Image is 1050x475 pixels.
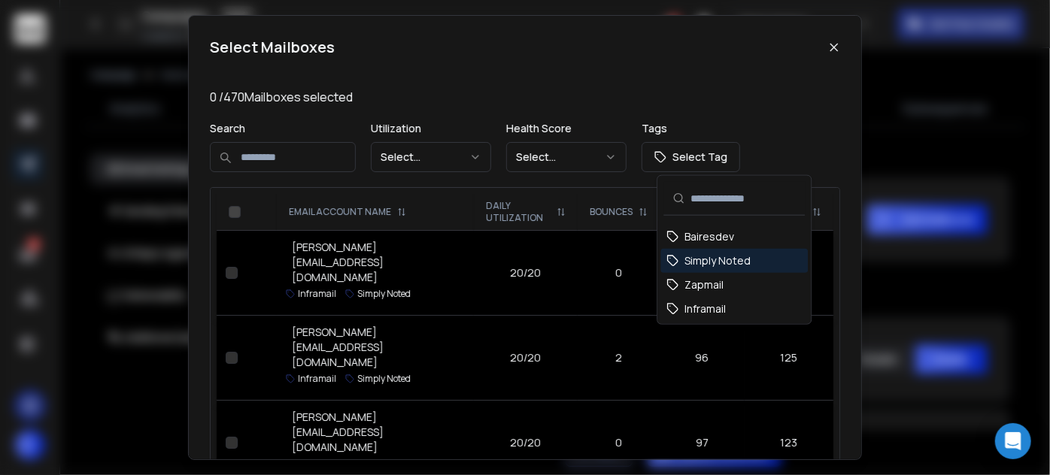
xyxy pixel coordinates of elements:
[371,142,491,172] button: Select...
[210,121,356,136] p: Search
[371,121,491,136] p: Utilization
[684,301,726,316] span: Inframail
[642,121,740,136] p: Tags
[210,88,840,106] p: 0 / 470 Mailboxes selected
[684,253,751,268] span: Simply Noted
[995,423,1031,459] div: Open Intercom Messenger
[506,121,627,136] p: Health Score
[506,142,627,172] button: Select...
[210,37,335,58] h1: Select Mailboxes
[684,229,734,244] span: Bairesdev
[684,277,724,292] span: Zapmail
[642,142,740,172] button: Select Tag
